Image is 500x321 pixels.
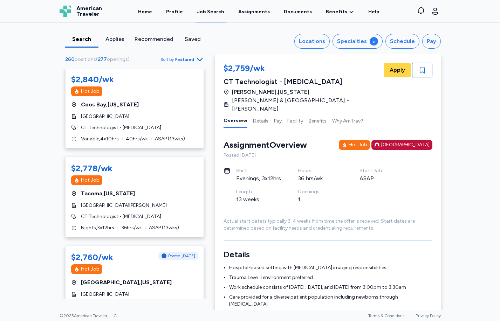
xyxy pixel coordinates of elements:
[81,88,100,95] div: Hot Job
[71,252,113,263] div: $2,760/wk
[337,37,367,46] div: Specialties
[349,141,367,148] div: Hot Job
[81,124,161,131] span: CT Technologist - [MEDICAL_DATA]
[81,224,114,231] span: Nights , 3 x 12 hrs
[427,37,436,46] div: Pay
[60,6,71,17] img: Logo
[175,57,194,62] span: Featured
[81,213,161,220] span: CT Technologist - [MEDICAL_DATA]
[287,113,303,128] button: Facility
[65,56,75,62] span: 260
[160,57,174,62] span: Sort by
[224,152,432,159] div: Posted [DATE]
[390,66,405,74] span: Apply
[422,34,441,49] button: Pay
[197,8,224,15] div: Job Search
[224,249,432,260] h3: Details
[298,167,343,174] div: Hours
[236,188,281,195] div: Length
[359,167,404,174] div: Start Date
[381,141,430,148] div: [GEOGRAPHIC_DATA]
[224,139,307,151] div: Assignment Overview
[168,253,195,259] span: Posted [DATE]
[326,8,347,15] span: Benefits
[76,6,102,17] span: American Traveler
[229,264,432,271] li: Hospital-based setting with [MEDICAL_DATA] imaging responsibilities
[196,1,226,22] a: Job Search
[81,278,172,287] span: [GEOGRAPHIC_DATA] , [US_STATE]
[224,218,432,232] div: Actual start date is typically 3-4 weeks from time the offer is received. Start dates are determi...
[81,113,129,120] span: [GEOGRAPHIC_DATA]
[81,135,119,142] span: Variable , 4 x 10 hrs
[81,189,135,198] span: Tacoma , [US_STATE]
[232,88,309,96] span: [PERSON_NAME] , [US_STATE]
[121,224,142,231] span: 36 hrs/wk
[229,294,432,308] li: Care provided for a diverse patient population including newborns through [MEDICAL_DATA]
[160,55,204,64] button: Sort byFeatured
[81,100,139,109] span: Coos Bay , [US_STATE]
[229,274,432,281] li: Trauma Level II environment preferred
[155,135,185,142] span: ASAP ( 13 wks)
[81,202,167,209] span: [GEOGRAPHIC_DATA][PERSON_NAME]
[236,167,281,174] div: Shift
[224,113,247,128] button: Overview
[81,266,100,273] div: Hot Job
[384,63,411,77] button: Apply
[68,35,96,43] div: Search
[390,37,415,46] div: Schedule
[236,174,281,183] div: Evenings, 3x12hrs
[65,56,132,63] div: ( )
[135,35,173,43] div: Recommended
[368,313,404,318] a: Terms & Conditions
[333,34,383,49] button: Specialties
[71,163,112,174] div: $2,778/wk
[107,56,128,62] span: openings
[299,37,325,46] div: Locations
[359,174,404,183] div: ASAP
[236,195,281,204] div: 13 weeks
[309,113,327,128] button: Benefits
[298,174,343,183] div: 36 hrs/wk
[81,291,129,298] span: [GEOGRAPHIC_DATA]
[75,56,96,62] span: positions
[71,74,114,85] div: $2,840/wk
[326,8,354,15] a: Benefits
[60,313,117,319] span: © 2025 American Traveler, LLC
[98,56,107,62] span: 277
[126,135,148,142] span: 40 hrs/wk
[274,113,282,128] button: Pay
[294,34,330,49] button: Locations
[101,35,129,43] div: Applies
[81,177,100,184] div: Hot Job
[253,113,268,128] button: Details
[416,313,441,318] a: Privacy Policy
[149,224,179,231] span: ASAP ( 13 wks)
[332,113,363,128] button: Why AmTrav?
[232,96,378,113] span: [PERSON_NAME] & [GEOGRAPHIC_DATA] - [PERSON_NAME]
[224,77,383,86] div: CT Technologist - [MEDICAL_DATA]
[229,284,432,291] li: Work schedule consists of [DATE], [DATE], and [DATE] from 3:00pm to 3:30am
[179,35,207,43] div: Saved
[224,63,383,75] div: $2,759/wk
[385,34,419,49] button: Schedule
[298,195,343,204] div: 1
[298,188,343,195] div: Openings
